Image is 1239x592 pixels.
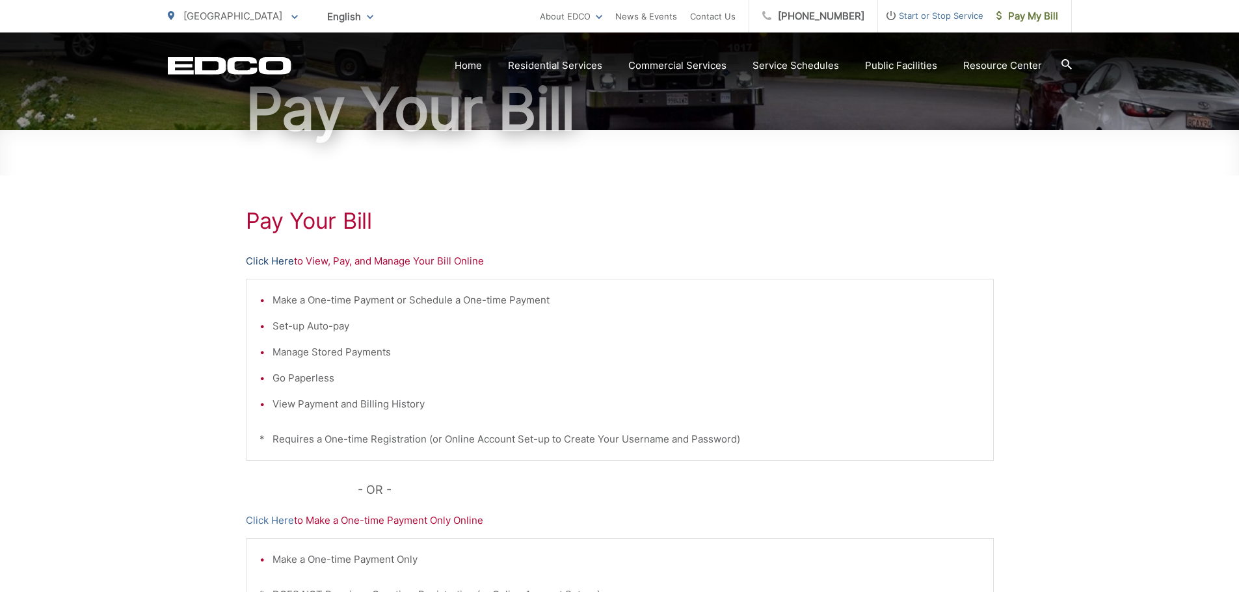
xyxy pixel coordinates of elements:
[317,5,383,28] span: English
[273,396,980,412] li: View Payment and Billing History
[273,318,980,334] li: Set-up Auto-pay
[508,58,602,73] a: Residential Services
[168,57,291,75] a: EDCD logo. Return to the homepage.
[183,10,282,22] span: [GEOGRAPHIC_DATA]
[996,8,1058,24] span: Pay My Bill
[358,480,994,500] p: - OR -
[246,513,994,528] p: to Make a One-time Payment Only Online
[246,253,294,269] a: Click Here
[273,344,980,360] li: Manage Stored Payments
[615,8,677,24] a: News & Events
[246,208,994,234] h1: Pay Your Bill
[273,370,980,386] li: Go Paperless
[455,58,482,73] a: Home
[246,513,294,528] a: Click Here
[260,431,980,447] p: * Requires a One-time Registration (or Online Account Set-up to Create Your Username and Password)
[273,292,980,308] li: Make a One-time Payment or Schedule a One-time Payment
[628,58,726,73] a: Commercial Services
[690,8,736,24] a: Contact Us
[246,253,994,269] p: to View, Pay, and Manage Your Bill Online
[865,58,937,73] a: Public Facilities
[273,552,980,567] li: Make a One-time Payment Only
[753,58,839,73] a: Service Schedules
[540,8,602,24] a: About EDCO
[168,77,1072,142] h1: Pay Your Bill
[963,58,1042,73] a: Resource Center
